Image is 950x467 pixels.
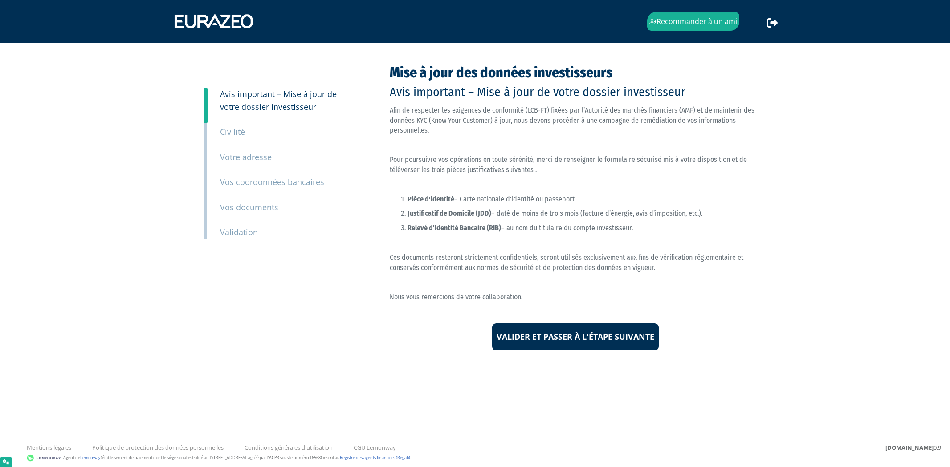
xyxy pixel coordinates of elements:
a: CGU Lemonway [354,443,396,452]
strong: Relevé d’Identité Bancaire (RIB) [408,224,501,232]
a: Lemonway [80,455,101,460]
div: Mise à jour des données investisseurs [390,63,762,101]
img: logo-lemonway.png [27,454,61,463]
strong: Justificatif de Domicile (JDD) [408,209,491,217]
a: Recommander à un ami [647,12,739,31]
small: Civilité [220,126,245,137]
a: Conditions générales d'utilisation [245,443,333,452]
p: – au nom du titulaire du compte investisseur. [408,223,762,233]
small: Votre adresse [220,152,272,162]
a: 3 [204,88,208,123]
p: – Carte nationale d'identité ou passeport. [408,194,762,205]
p: – daté de moins de trois mois (facture d’énergie, avis d’imposition, etc.). [408,209,762,219]
input: Valider et passer à l'étape suivante [492,323,659,351]
p: Avis important – Mise à jour de votre dossier investisseur [390,83,762,101]
small: Vos documents [220,202,278,213]
div: - Agent de (établissement de paiement dont le siège social est situé au [STREET_ADDRESS], agréé p... [9,454,941,463]
div: 0.9 [885,443,941,452]
p: Pour poursuivre vos opérations en toute sérénité, merci de renseigner le formulaire sécurisé mis ... [390,155,762,175]
small: Vos coordonnées bancaires [220,177,324,187]
img: 1731417592-eurazeo_logo_blanc.png [168,8,260,35]
p: Nous vous remercions de votre collaboration. [390,292,762,302]
a: Registre des agents financiers (Regafi) [340,455,410,460]
strong: Pièce d'identité [408,195,454,203]
small: Avis important – Mise à jour de votre dossier investisseur [220,89,337,112]
a: Politique de protection des données personnelles [92,443,224,452]
strong: [DOMAIN_NAME] [885,443,934,451]
a: Mentions légales [27,443,71,452]
p: Ces documents resteront strictement confidentiels, seront utilisés exclusivement aux fins de véri... [390,253,762,273]
small: Validation [220,227,258,238]
p: Afin de respecter les exigences de conformité (LCB-FT) fixées par l’Autorité des marchés financie... [390,105,762,136]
